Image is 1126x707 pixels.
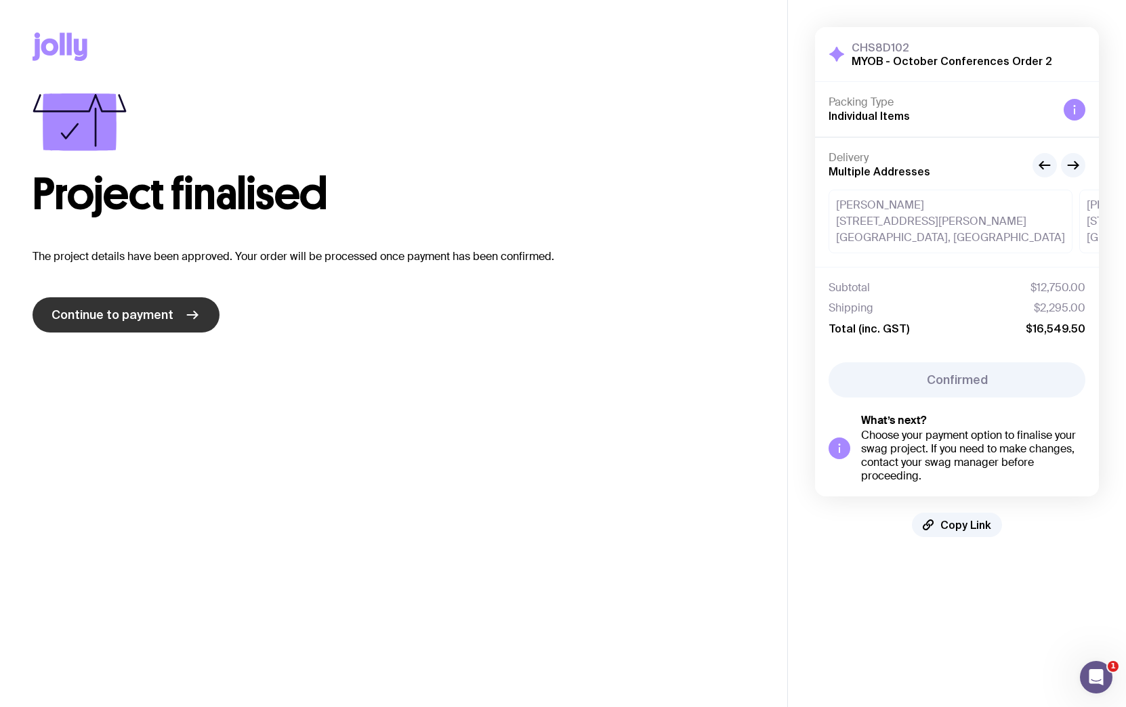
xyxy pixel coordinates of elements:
[829,95,1053,109] h4: Packing Type
[1080,661,1112,693] iframe: Intercom live chat
[829,151,1022,165] h4: Delivery
[861,429,1085,483] div: Choose your payment option to finalise your swag project. If you need to make changes, contact yo...
[852,54,1052,68] h2: MYOB - October Conferences Order 2
[33,249,755,265] p: The project details have been approved. Your order will be processed once payment has been confir...
[33,297,220,333] a: Continue to payment
[829,301,873,315] span: Shipping
[940,518,991,532] span: Copy Link
[1108,661,1119,672] span: 1
[829,281,870,295] span: Subtotal
[861,414,1085,427] h5: What’s next?
[829,190,1072,253] div: [PERSON_NAME] [STREET_ADDRESS][PERSON_NAME] [GEOGRAPHIC_DATA], [GEOGRAPHIC_DATA]
[1030,281,1085,295] span: $12,750.00
[852,41,1052,54] h3: CHS8D102
[33,173,755,216] h1: Project finalised
[912,513,1002,537] button: Copy Link
[829,322,909,335] span: Total (inc. GST)
[51,307,173,323] span: Continue to payment
[1026,322,1085,335] span: $16,549.50
[829,165,930,177] span: Multiple Addresses
[829,362,1085,398] button: Confirmed
[829,110,910,122] span: Individual Items
[1034,301,1085,315] span: $2,295.00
